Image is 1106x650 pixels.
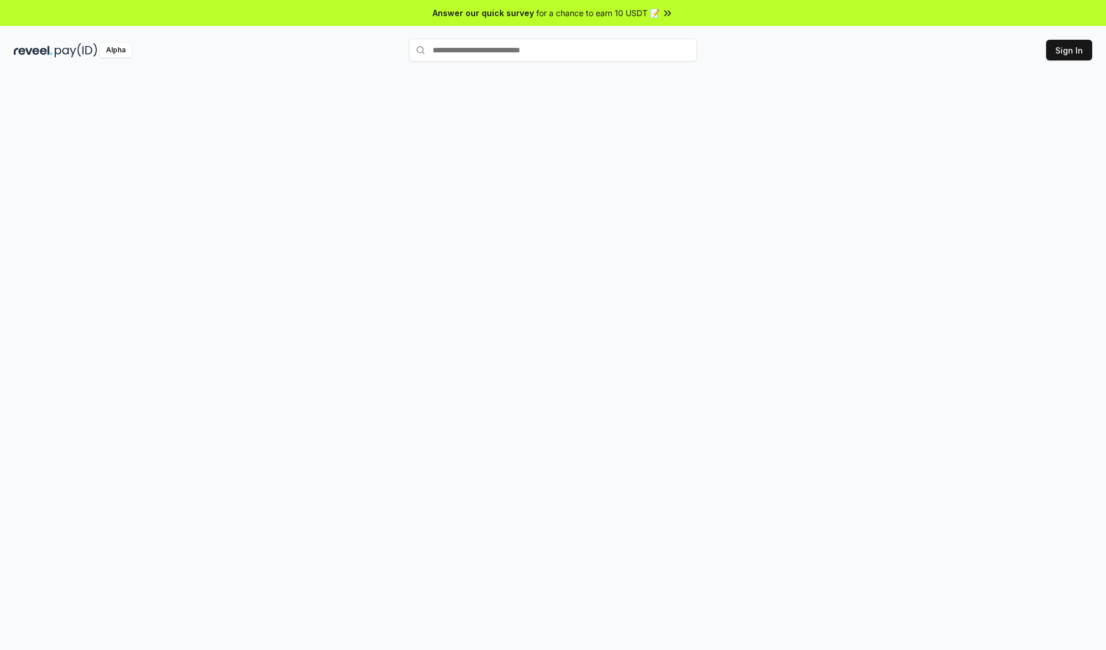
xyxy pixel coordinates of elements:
img: pay_id [55,43,97,58]
img: reveel_dark [14,43,52,58]
button: Sign In [1046,40,1092,60]
div: Alpha [100,43,132,58]
span: for a chance to earn 10 USDT 📝 [536,7,660,19]
span: Answer our quick survey [433,7,534,19]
